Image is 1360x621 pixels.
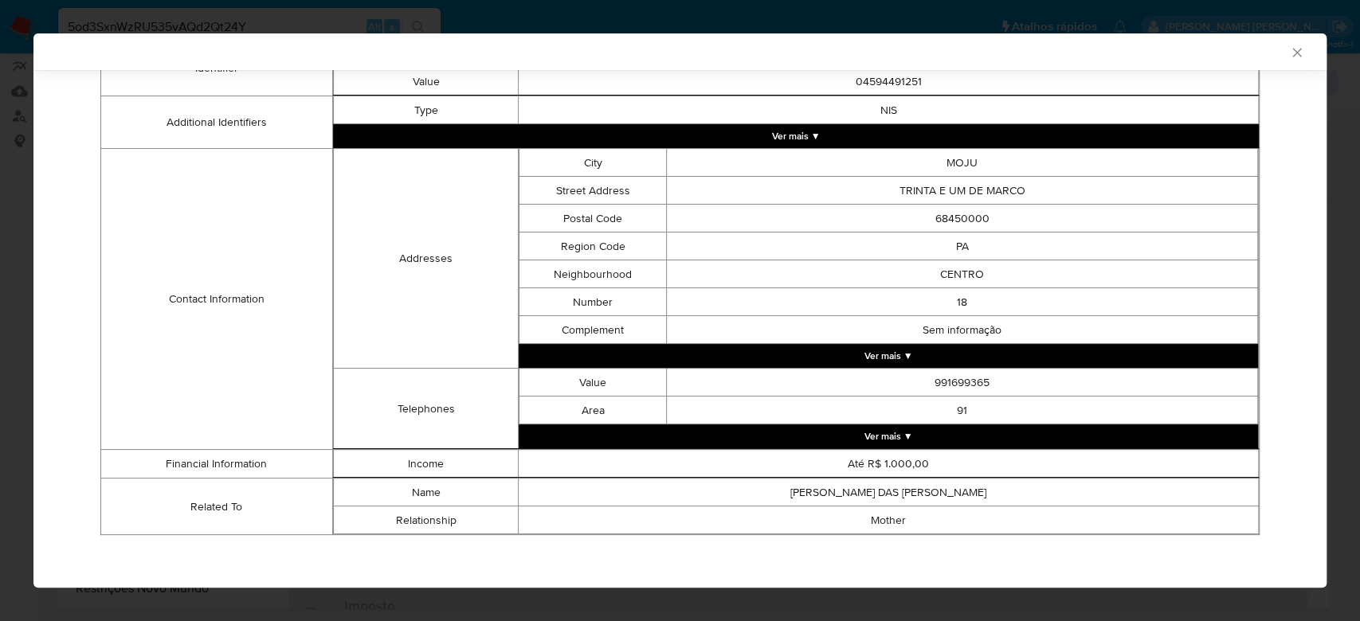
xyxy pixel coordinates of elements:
td: Number [519,288,667,316]
td: Postal Code [519,205,667,232]
td: Value [333,68,518,96]
td: Complement [519,316,667,344]
td: Mother [519,506,1259,534]
td: City [519,149,667,177]
td: 91 [667,396,1258,424]
td: Sem informação [667,316,1258,344]
td: Até R$ 1.000,00 [519,450,1259,478]
td: Related To [101,478,333,535]
td: 04594491251 [519,68,1259,96]
td: Addresses [333,149,518,369]
td: Telephones [333,369,518,449]
td: Relationship [333,506,518,534]
td: Area [519,396,667,424]
button: Expand array [519,424,1258,448]
td: Type [333,96,518,124]
td: Financial Information [101,450,333,478]
td: Income [333,450,518,478]
button: Expand array [519,344,1258,368]
td: Name [333,478,518,506]
td: CENTRO [667,260,1258,288]
td: PA [667,232,1258,260]
td: 18 [667,288,1258,316]
td: Contact Information [101,149,333,450]
div: closure-recommendation-modal [33,33,1327,588]
td: 991699365 [667,369,1258,396]
td: Street Address [519,177,667,205]
td: MOJU [667,149,1258,177]
td: Region Code [519,232,667,260]
td: Neighbourhood [519,260,667,288]
td: TRINTA E UM DE MARCO [667,177,1258,205]
td: Value [519,369,667,396]
td: 68450000 [667,205,1258,232]
button: Expand array [333,124,1259,148]
td: NIS [519,96,1259,124]
td: [PERSON_NAME] DAS [PERSON_NAME] [519,478,1259,506]
button: Fechar a janela [1289,45,1303,59]
td: Additional Identifiers [101,96,333,149]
